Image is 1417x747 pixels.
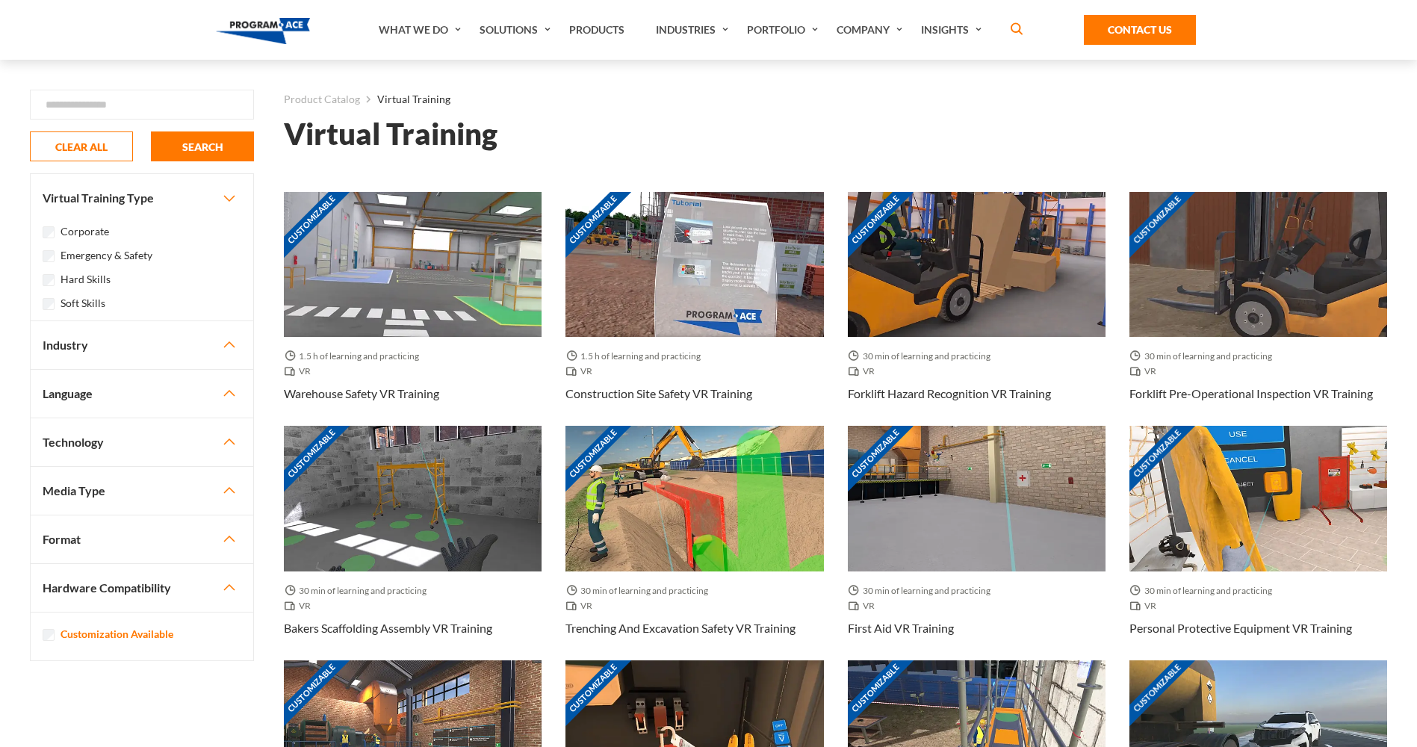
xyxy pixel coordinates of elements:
[1129,192,1387,426] a: Customizable Thumbnail - Forklift Pre-Operational Inspection VR Training 30 min of learning and p...
[31,174,253,222] button: Virtual Training Type
[848,619,954,637] h3: First Aid VR Training
[284,598,317,613] span: VR
[284,583,432,598] span: 30 min of learning and practicing
[31,370,253,418] button: Language
[565,598,598,613] span: VR
[565,583,714,598] span: 30 min of learning and practicing
[284,90,360,109] a: Product Catalog
[61,626,173,642] label: Customization Available
[848,349,996,364] span: 30 min of learning and practicing
[61,271,111,288] label: Hard Skills
[848,598,881,613] span: VR
[61,247,152,264] label: Emergency & Safety
[284,192,542,426] a: Customizable Thumbnail - Warehouse Safety VR Training 1.5 h of learning and practicing VR Warehou...
[43,250,55,262] input: Emergency & Safety
[1129,364,1162,379] span: VR
[565,619,796,637] h3: Trenching and Excavation Safety VR Training
[848,192,1106,426] a: Customizable Thumbnail - Forklift Hazard Recognition VR Training 30 min of learning and practicin...
[1084,15,1196,45] a: Contact Us
[31,418,253,466] button: Technology
[61,295,105,311] label: Soft Skills
[31,564,253,612] button: Hardware Compatibility
[848,583,996,598] span: 30 min of learning and practicing
[216,18,311,44] img: Program-Ace
[43,274,55,286] input: Hard Skills
[284,619,492,637] h3: Bakers Scaffolding Assembly VR Training
[43,226,55,238] input: Corporate
[1129,426,1387,660] a: Customizable Thumbnail - Personal Protective Equipment VR Training 30 min of learning and practic...
[31,321,253,369] button: Industry
[1129,619,1352,637] h3: Personal Protective Equipment VR Training
[284,364,317,379] span: VR
[1129,583,1278,598] span: 30 min of learning and practicing
[848,385,1051,403] h3: Forklift Hazard Recognition VR Training
[31,515,253,563] button: Format
[284,121,497,147] h1: Virtual Training
[565,364,598,379] span: VR
[848,426,1106,660] a: Customizable Thumbnail - First Aid VR Training 30 min of learning and practicing VR First Aid VR ...
[565,192,823,426] a: Customizable Thumbnail - Construction Site Safety VR Training 1.5 h of learning and practicing VR...
[565,426,823,660] a: Customizable Thumbnail - Trenching and Excavation Safety VR Training 30 min of learning and pract...
[1129,598,1162,613] span: VR
[565,349,707,364] span: 1.5 h of learning and practicing
[565,385,752,403] h3: Construction Site Safety VR Training
[284,349,425,364] span: 1.5 h of learning and practicing
[61,223,109,240] label: Corporate
[43,298,55,310] input: Soft Skills
[360,90,450,109] li: Virtual Training
[30,131,133,161] button: CLEAR ALL
[31,467,253,515] button: Media Type
[284,385,439,403] h3: Warehouse Safety VR Training
[43,629,55,641] input: Customization Available
[284,90,1387,109] nav: breadcrumb
[284,426,542,660] a: Customizable Thumbnail - Bakers Scaffolding Assembly VR Training 30 min of learning and practicin...
[1129,385,1373,403] h3: Forklift Pre-Operational Inspection VR Training
[1129,349,1278,364] span: 30 min of learning and practicing
[848,364,881,379] span: VR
